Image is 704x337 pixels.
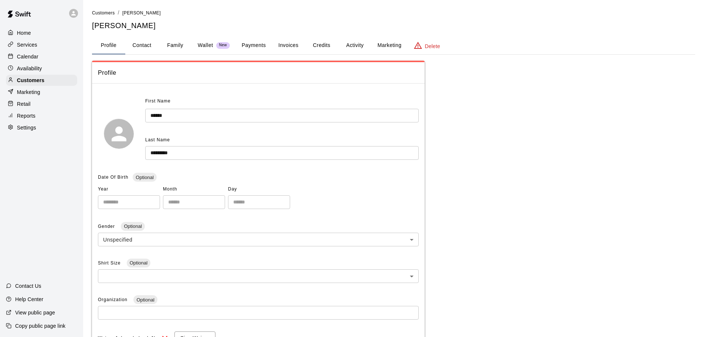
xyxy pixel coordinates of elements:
p: Retail [17,100,31,108]
button: Activity [338,37,371,54]
div: Unspecified [98,233,419,246]
p: Help Center [15,296,43,303]
span: Year [98,183,160,195]
p: Customers [17,77,44,84]
a: Availability [6,63,77,74]
a: Home [6,27,77,38]
a: Retail [6,98,77,109]
button: Payments [236,37,272,54]
span: Optional [133,175,156,180]
span: Day [228,183,290,195]
p: Contact Us [15,282,41,290]
div: basic tabs example [92,37,695,54]
a: Customers [6,75,77,86]
p: Home [17,29,31,37]
a: Settings [6,122,77,133]
p: Settings [17,124,36,131]
span: Optional [133,297,157,303]
p: Calendar [17,53,38,60]
p: Reports [17,112,35,119]
p: Services [17,41,37,48]
a: Reports [6,110,77,121]
span: New [216,43,230,48]
span: Date Of Birth [98,175,128,180]
span: Shirt Size [98,260,122,266]
a: Customers [92,10,115,16]
span: Month [163,183,225,195]
li: / [118,9,119,17]
a: Calendar [6,51,77,62]
span: Optional [121,223,144,229]
p: Wallet [198,41,213,49]
span: [PERSON_NAME] [122,10,161,16]
h5: [PERSON_NAME] [92,21,695,31]
span: Last Name [145,137,170,142]
p: Marketing [17,88,40,96]
p: Availability [17,65,42,72]
button: Family [159,37,192,54]
span: Gender [98,224,116,229]
p: Delete [425,43,440,50]
a: Services [6,39,77,50]
a: Marketing [6,87,77,98]
nav: breadcrumb [92,9,695,17]
button: Invoices [272,37,305,54]
button: Marketing [371,37,407,54]
span: Profile [98,68,419,78]
p: View public page [15,309,55,316]
span: First Name [145,95,171,107]
button: Profile [92,37,125,54]
span: Optional [127,260,150,266]
button: Credits [305,37,338,54]
p: Copy public page link [15,322,65,330]
span: Organization [98,297,129,302]
button: Contact [125,37,159,54]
